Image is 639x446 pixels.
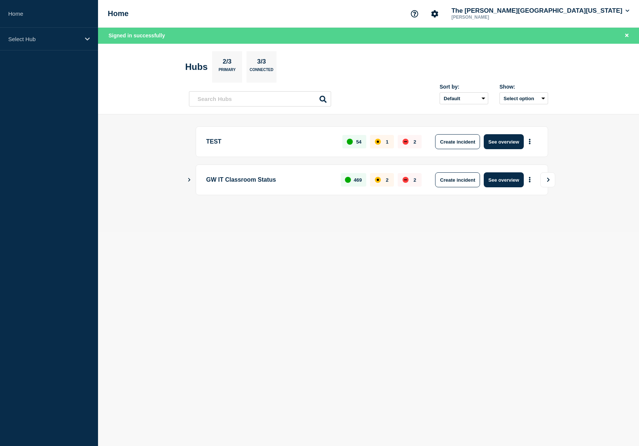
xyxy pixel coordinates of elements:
input: Search Hubs [189,91,331,107]
button: Select option [499,92,548,104]
button: Support [407,6,422,22]
p: 2 [386,177,388,183]
button: More actions [525,135,535,149]
span: Signed in successfully [108,33,165,39]
h2: Hubs [185,62,208,72]
p: GW IT Classroom Status [206,172,332,187]
p: 2 [413,177,416,183]
p: 2 [413,139,416,145]
button: Create incident [435,172,480,187]
div: affected [375,139,381,145]
button: View [540,172,555,187]
p: 54 [356,139,361,145]
div: Sort by: [440,84,488,90]
p: 3/3 [254,58,269,68]
button: Close banner [622,31,632,40]
p: 469 [354,177,362,183]
button: The [PERSON_NAME][GEOGRAPHIC_DATA][US_STATE] [450,7,631,15]
div: down [403,139,409,145]
p: 1 [386,139,388,145]
button: Account settings [427,6,443,22]
button: See overview [484,172,523,187]
h1: Home [108,9,129,18]
div: up [347,139,353,145]
div: up [345,177,351,183]
div: Show: [499,84,548,90]
p: Primary [218,68,236,76]
div: down [403,177,409,183]
button: See overview [484,134,523,149]
button: More actions [525,173,535,187]
p: Connected [250,68,273,76]
div: affected [375,177,381,183]
p: Select Hub [8,36,80,42]
p: [PERSON_NAME] [450,15,528,20]
button: Create incident [435,134,480,149]
select: Sort by [440,92,488,104]
p: 2/3 [220,58,235,68]
button: Show Connected Hubs [187,177,191,183]
p: TEST [206,134,334,149]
